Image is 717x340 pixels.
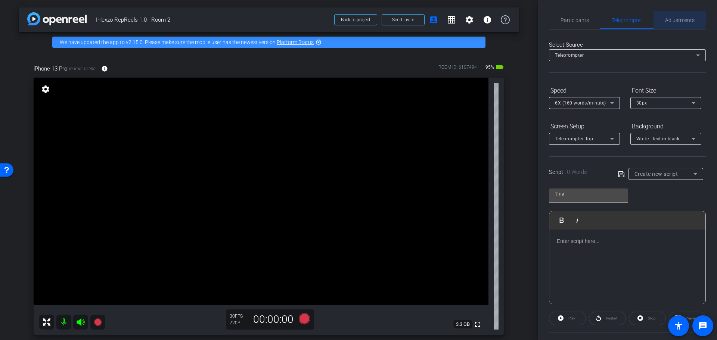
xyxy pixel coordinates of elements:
span: 30px [636,100,647,106]
span: Create new script [634,171,678,177]
mat-icon: info [483,15,492,24]
input: Title [555,190,622,199]
span: iPhone 13 Pro [69,66,96,72]
span: Participants [561,18,589,23]
span: Back to project [341,17,370,22]
div: 00:00:00 [248,313,298,326]
div: Screen Setup [549,120,620,133]
span: 3.3 GB [453,320,472,329]
div: Background [630,120,701,133]
button: Back to project [334,14,377,25]
span: 95% [484,61,495,73]
button: Bold (Ctrl+B) [555,213,569,228]
button: Italic (Ctrl+I) [570,213,584,228]
mat-icon: message [698,321,707,330]
mat-icon: accessibility [674,321,683,330]
mat-icon: settings [465,15,474,24]
button: Send invite [382,14,425,25]
span: iPhone 13 Pro [34,65,67,73]
span: White - text in black [636,136,680,141]
div: ROOM ID: 6107494 [438,64,477,75]
img: app-logo [27,12,87,25]
span: 6X (160 words/minute) [555,100,606,106]
span: Teleprompter Top [555,136,593,141]
mat-icon: battery_std [495,63,504,72]
div: Script [549,168,608,177]
div: Font Size [630,84,701,97]
span: FPS [235,314,243,319]
span: Teleprompter [612,18,642,23]
mat-icon: grid_on [447,15,456,24]
div: 30 [230,313,248,319]
span: Send invite [392,17,414,23]
mat-icon: account_box [429,15,438,24]
div: Speed [549,84,620,97]
mat-icon: fullscreen [473,320,482,329]
mat-icon: info [101,65,108,72]
div: We have updated the app to v2.15.0. Please make sure the mobile user has the newest version. [52,37,485,48]
span: 0 Words [567,169,587,175]
mat-icon: highlight_off [316,39,322,45]
mat-icon: settings [40,85,51,94]
a: Platform Status [277,39,314,45]
span: Adjustments [665,18,695,23]
span: Teleprompter [555,53,584,58]
div: 720P [230,320,248,326]
span: Inlexzo RepReels 1.0 - Room 2 [96,12,330,27]
div: Select Source [549,41,706,49]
